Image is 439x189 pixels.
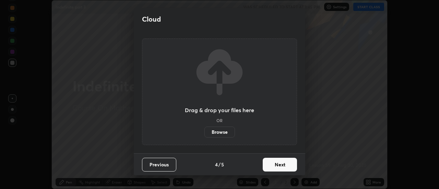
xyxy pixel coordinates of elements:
h3: Drag & drop your files here [185,107,254,113]
button: Next [263,158,297,172]
h4: / [218,161,221,168]
h2: Cloud [142,15,161,24]
h4: 5 [221,161,224,168]
button: Previous [142,158,176,172]
h5: OR [216,118,223,122]
h4: 4 [215,161,218,168]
